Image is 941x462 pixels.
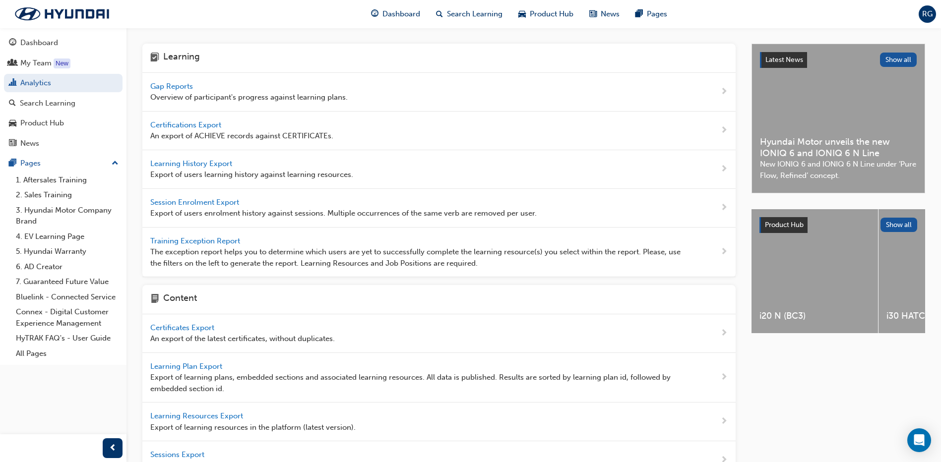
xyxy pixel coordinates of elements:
[720,163,728,175] span: next-icon
[142,314,736,353] a: Certificates Export An export of the latest certificates, without duplicates.next-icon
[382,8,420,20] span: Dashboard
[150,120,223,129] span: Certifications Export
[150,159,234,168] span: Learning History Export
[9,139,16,148] span: news-icon
[4,114,123,132] a: Product Hub
[12,346,123,361] a: All Pages
[12,289,123,305] a: Bluelink - Connected Service
[589,8,597,20] span: news-icon
[635,8,643,20] span: pages-icon
[142,189,736,228] a: Session Enrolment Export Export of users enrolment history against sessions. Multiple occurrences...
[4,74,123,92] a: Analytics
[720,327,728,340] span: next-icon
[752,209,878,333] a: i20 N (BC3)
[150,198,241,207] span: Session Enrolment Export
[12,331,123,346] a: HyTRAK FAQ's - User Guide
[759,217,917,233] a: Product HubShow all
[880,218,918,232] button: Show all
[20,37,58,49] div: Dashboard
[142,112,736,150] a: Certifications Export An export of ACHIEVE records against CERTIFICATEs.next-icon
[4,94,123,113] a: Search Learning
[142,228,736,278] a: Training Exception Report The exception report helps you to determine which users are yet to succ...
[150,411,245,420] span: Learning Resources Export
[20,158,41,169] div: Pages
[142,73,736,112] a: Gap Reports Overview of participant's progress against learning plans.next-icon
[5,3,119,24] img: Trak
[150,92,348,103] span: Overview of participant's progress against learning plans.
[720,202,728,214] span: next-icon
[12,187,123,203] a: 2. Sales Training
[428,4,510,24] a: search-iconSearch Learning
[9,119,16,128] span: car-icon
[163,293,197,306] h4: Content
[142,403,736,441] a: Learning Resources Export Export of learning resources in the platform (latest version).next-icon
[4,32,123,154] button: DashboardMy TeamAnalyticsSearch LearningProduct HubNews
[109,442,117,455] span: prev-icon
[142,353,736,403] a: Learning Plan Export Export of learning plans, embedded sections and associated learning resource...
[4,134,123,153] a: News
[9,39,16,48] span: guage-icon
[9,99,16,108] span: search-icon
[752,44,925,193] a: Latest NewsShow allHyundai Motor unveils the new IONIQ 6 and IONIQ 6 N LineNew IONIQ 6 and IONIQ ...
[150,208,537,219] span: Export of users enrolment history against sessions. Multiple occurrences of the same verb are rem...
[150,293,159,306] span: page-icon
[647,8,667,20] span: Pages
[4,154,123,173] button: Pages
[150,130,333,142] span: An export of ACHIEVE records against CERTIFICATEs.
[530,8,573,20] span: Product Hub
[436,8,443,20] span: search-icon
[112,157,119,170] span: up-icon
[54,58,70,68] div: Tooltip anchor
[12,229,123,244] a: 4. EV Learning Page
[12,244,123,259] a: 5. Hyundai Warranty
[150,52,159,64] span: learning-icon
[150,236,242,245] span: Training Exception Report
[363,4,428,24] a: guage-iconDashboard
[20,58,52,69] div: My Team
[880,53,917,67] button: Show all
[907,428,931,452] div: Open Intercom Messenger
[919,5,936,23] button: RG
[150,246,689,269] span: The exception report helps you to determine which users are yet to successfully complete the lear...
[720,371,728,384] span: next-icon
[760,159,917,181] span: New IONIQ 6 and IONIQ 6 N Line under ‘Pure Flow, Refined’ concept.
[627,4,675,24] a: pages-iconPages
[4,54,123,72] a: My Team
[720,124,728,137] span: next-icon
[922,8,933,20] span: RG
[4,34,123,52] a: Dashboard
[765,56,803,64] span: Latest News
[9,159,16,168] span: pages-icon
[510,4,581,24] a: car-iconProduct Hub
[150,82,195,91] span: Gap Reports
[371,8,378,20] span: guage-icon
[150,169,353,180] span: Export of users learning history against learning resources.
[142,150,736,189] a: Learning History Export Export of users learning history against learning resources.next-icon
[20,117,64,129] div: Product Hub
[150,372,689,394] span: Export of learning plans, embedded sections and associated learning resources. All data is publis...
[447,8,502,20] span: Search Learning
[760,136,917,159] span: Hyundai Motor unveils the new IONIQ 6 and IONIQ 6 N Line
[759,310,870,322] span: i20 N (BC3)
[581,4,627,24] a: news-iconNews
[20,138,39,149] div: News
[9,79,16,88] span: chart-icon
[720,415,728,428] span: next-icon
[150,323,216,332] span: Certificates Export
[720,246,728,258] span: next-icon
[12,203,123,229] a: 3. Hyundai Motor Company Brand
[163,52,200,64] h4: Learning
[150,333,335,345] span: An export of the latest certificates, without duplicates.
[12,274,123,289] a: 7. Guaranteed Future Value
[601,8,620,20] span: News
[765,221,804,229] span: Product Hub
[518,8,526,20] span: car-icon
[9,59,16,68] span: people-icon
[150,450,206,459] span: Sessions Export
[150,362,224,371] span: Learning Plan Export
[760,52,917,68] a: Latest NewsShow all
[20,98,75,109] div: Search Learning
[12,259,123,275] a: 6. AD Creator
